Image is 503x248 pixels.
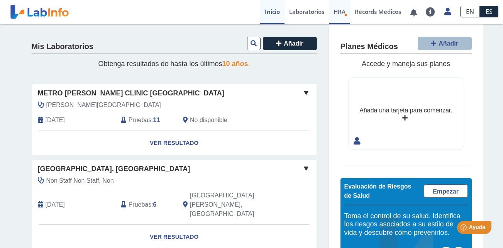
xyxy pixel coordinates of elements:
a: Empezar [424,184,468,198]
div: : [115,191,177,219]
span: HRA [334,8,345,15]
span: Accede y maneja sus planes [362,60,450,68]
b: 11 [153,117,160,123]
span: Pruebas [129,116,151,125]
h4: Mis Laboratorios [32,42,93,51]
button: Añadir [263,37,317,50]
span: 10 años [222,60,248,68]
iframe: Help widget launcher [434,218,495,240]
span: 2024-07-29 [46,116,65,125]
a: Ver Resultado [32,131,317,155]
span: Añadir [439,40,458,47]
a: EN [460,6,480,17]
span: Empezar [433,188,459,195]
span: Pruebas [129,200,151,209]
span: Metro [PERSON_NAME] Clinic [GEOGRAPHIC_DATA] [38,88,224,99]
span: Añadir [284,40,303,47]
span: Non Staff Non Staff, Non [46,176,114,185]
a: ES [480,6,498,17]
h4: Planes Médicos [340,42,398,51]
span: No disponible [190,116,227,125]
span: Evaluación de Riesgos de Salud [344,183,412,199]
span: 2023-03-06 [46,200,65,209]
span: Obtenga resultados de hasta los últimos . [98,60,250,68]
b: 6 [153,201,157,208]
h5: Toma el control de su salud. Identifica los riesgos asociados a su estilo de vida y descubre cómo... [344,212,468,237]
div: : [115,116,177,125]
span: San Juan, PR [190,191,275,219]
button: Añadir [418,37,472,50]
div: Añada una tarjeta para comenzar. [359,106,452,115]
span: [GEOGRAPHIC_DATA], [GEOGRAPHIC_DATA] [38,164,190,174]
span: Areizaga Montalvo, Marisol [46,100,161,110]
